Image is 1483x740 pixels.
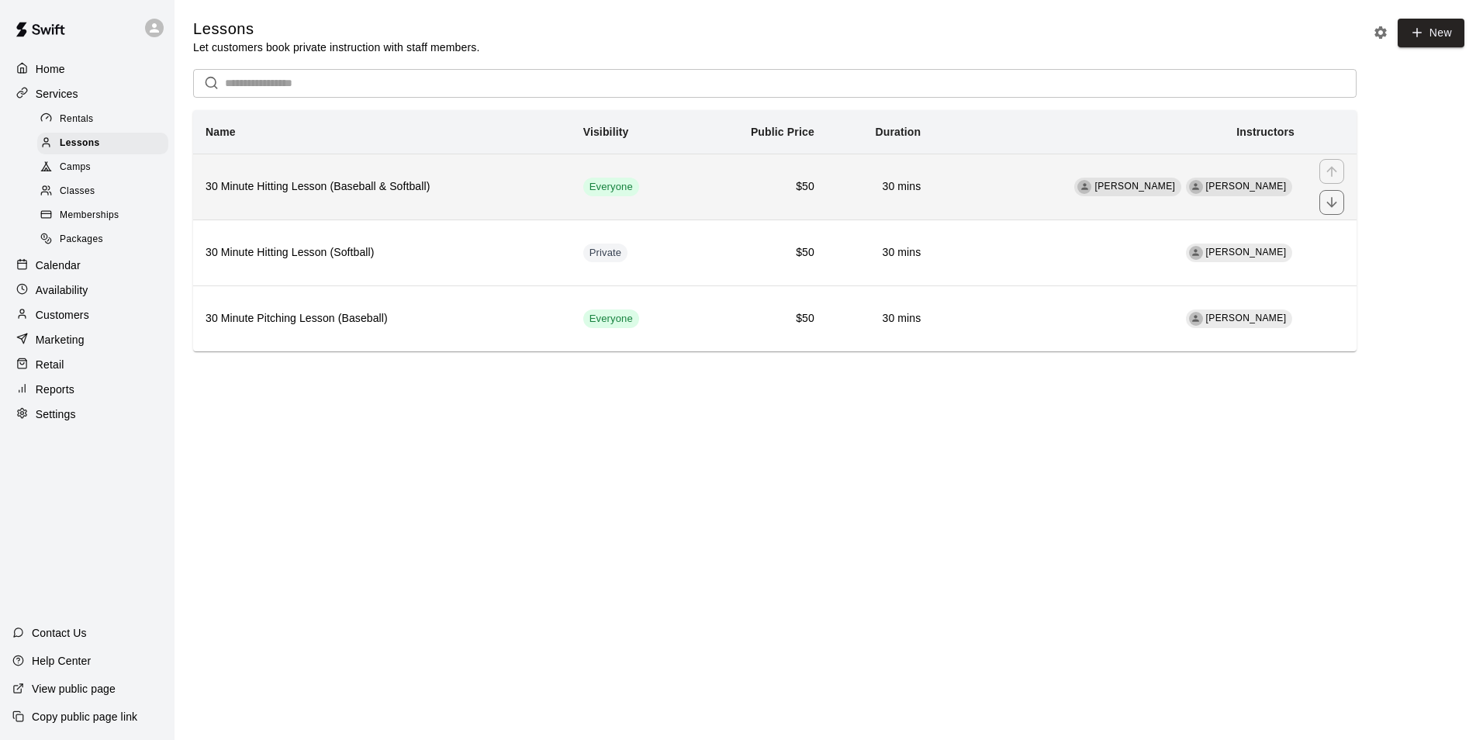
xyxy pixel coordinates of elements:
p: Copy public page link [32,709,137,724]
a: Camps [37,156,175,180]
a: Memberships [37,204,175,228]
p: Services [36,86,78,102]
b: Visibility [583,126,629,138]
p: Reports [36,382,74,397]
a: Home [12,57,162,81]
p: Help Center [32,653,91,669]
div: This service is visible to all of your customers [583,178,639,196]
a: Calendar [12,254,162,277]
button: Lesson settings [1369,21,1392,44]
p: Home [36,61,65,77]
p: View public page [32,681,116,697]
span: Packages [60,232,103,247]
p: Settings [36,406,76,422]
span: Private [583,246,628,261]
span: [PERSON_NAME] [1206,247,1287,258]
span: Everyone [583,180,639,195]
a: Lessons [37,131,175,155]
a: Services [12,82,162,105]
div: Scott Belger [1077,180,1091,194]
h6: $50 [705,178,814,195]
div: Classes [37,181,168,202]
b: Duration [875,126,921,138]
div: Nathan Ballagh [1189,246,1203,260]
p: Marketing [36,332,85,348]
a: Rentals [37,107,175,131]
h6: 30 mins [839,244,921,261]
a: Marketing [12,328,162,351]
h6: 30 mins [839,178,921,195]
div: Lessons [37,133,168,154]
div: Camps [37,157,168,178]
a: Packages [37,228,175,252]
span: [PERSON_NAME] [1206,181,1287,192]
span: Memberships [60,208,119,223]
p: Customers [36,307,89,323]
b: Instructors [1236,126,1295,138]
a: Retail [12,353,162,376]
div: This service is hidden, and can only be accessed via a direct link [583,244,628,262]
h6: 30 mins [839,310,921,327]
a: New [1398,19,1464,47]
div: Memberships [37,205,168,226]
h6: 30 Minute Hitting Lesson (Baseball & Softball) [206,178,558,195]
b: Public Price [751,126,814,138]
span: Rentals [60,112,94,127]
p: Retail [36,357,64,372]
span: Lessons [60,136,100,151]
div: Kaleb Krier [1189,180,1203,194]
b: Name [206,126,236,138]
span: Classes [60,184,95,199]
h6: $50 [705,310,814,327]
div: Kaleb Krier [1189,312,1203,326]
p: Contact Us [32,625,87,641]
a: Settings [12,403,162,426]
button: move item down [1319,190,1344,215]
div: Packages [37,229,168,251]
table: simple table [193,110,1357,351]
h6: 30 Minute Pitching Lesson (Baseball) [206,310,558,327]
h6: 30 Minute Hitting Lesson (Softball) [206,244,558,261]
span: [PERSON_NAME] [1206,313,1287,323]
a: Availability [12,278,162,302]
span: [PERSON_NAME] [1094,181,1175,192]
h5: Lessons [193,19,479,40]
a: Reports [12,378,162,401]
a: Customers [12,303,162,327]
p: Calendar [36,258,81,273]
a: Classes [37,180,175,204]
span: Camps [60,160,91,175]
div: Rentals [37,109,168,130]
p: Let customers book private instruction with staff members. [193,40,479,55]
span: Everyone [583,312,639,327]
p: Availability [36,282,88,298]
div: This service is visible to all of your customers [583,309,639,328]
h6: $50 [705,244,814,261]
